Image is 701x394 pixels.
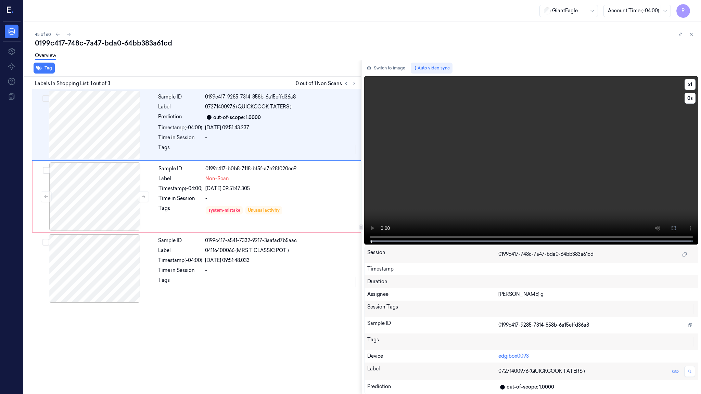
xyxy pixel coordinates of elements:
[498,353,695,360] div: edgibox0093
[205,237,357,244] div: 0199c417-a541-7332-9217-3aafad7b5aac
[676,4,690,18] button: R
[205,257,357,264] div: [DATE] 09:51:48.033
[158,205,203,216] div: Tags
[42,239,49,246] button: Select row
[498,291,695,298] div: [PERSON_NAME] g
[158,175,203,182] div: Label
[158,165,203,172] div: Sample ID
[158,257,202,264] div: Timestamp (-04:00)
[158,247,202,254] div: Label
[158,267,202,274] div: Time in Session
[367,278,696,285] div: Duration
[158,144,202,155] div: Tags
[158,277,202,288] div: Tags
[248,207,280,213] div: Unusual activity
[205,134,357,141] div: -
[205,103,292,110] span: 07271400976 (QUICKCOOK TATERS )
[35,38,696,48] div: 0199c417-748c-7a47-bda0-64bb383a61cd
[158,185,203,192] div: Timestamp (-04:00)
[35,31,51,37] span: 45 of 60
[35,52,56,60] a: Overview
[158,113,202,121] div: Prediction
[367,353,498,360] div: Device
[367,303,498,314] div: Session Tags
[367,291,498,298] div: Assignee
[42,95,49,102] button: Select row
[367,383,498,391] div: Prediction
[498,321,589,329] span: 0199c417-9285-7314-858b-6a15effd36a8
[364,63,408,74] button: Switch to image
[205,175,229,182] span: Non-Scan
[205,93,357,101] div: 0199c417-9285-7314-858b-6a15effd36a8
[158,134,202,141] div: Time in Session
[158,124,202,131] div: Timestamp (-04:00)
[205,195,357,202] div: -
[498,251,594,258] span: 0199c417-748c-7a47-bda0-64bb383a61cd
[205,124,357,131] div: [DATE] 09:51:43.237
[213,114,261,121] div: out-of-scope: 1.0000
[367,365,498,378] div: Label
[296,79,358,88] span: 0 out of 1 Non Scans
[205,247,289,254] span: 04116400066 (MRS T CLASSIC POT )
[35,80,110,87] span: Labels In Shopping List: 1 out of 3
[685,79,696,90] button: x1
[158,93,202,101] div: Sample ID
[205,267,357,274] div: -
[367,249,498,260] div: Session
[158,195,203,202] div: Time in Session
[367,320,498,331] div: Sample ID
[158,237,202,244] div: Sample ID
[34,63,55,74] button: Tag
[367,265,696,273] div: Timestamp
[498,368,585,375] span: 07271400976 (QUICKCOOK TATERS )
[507,383,554,391] div: out-of-scope: 1.0000
[205,185,357,192] div: [DATE] 09:51:47.305
[685,93,696,104] button: 0s
[411,63,453,74] button: Auto video sync
[43,167,50,174] button: Select row
[367,336,498,347] div: Tags
[208,207,240,213] div: system-mistake
[205,165,357,172] div: 0199c417-b0b8-7118-bf5f-a7e28f020cc9
[158,103,202,110] div: Label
